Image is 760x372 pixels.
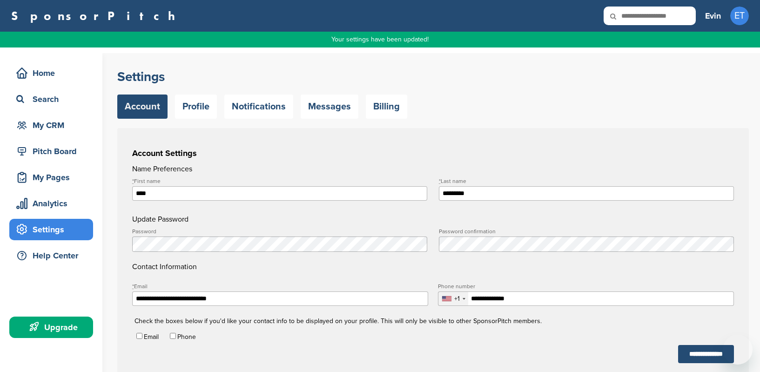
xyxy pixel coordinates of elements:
label: Email [144,333,159,341]
a: Messages [301,95,358,119]
a: Upgrade [9,317,93,338]
label: Password [132,229,427,234]
h4: Update Password [132,214,734,225]
label: First name [132,178,427,184]
div: Upgrade [14,319,93,336]
label: Email [132,284,428,289]
a: Pitch Board [9,141,93,162]
h4: Name Preferences [132,163,734,175]
h3: Account Settings [132,147,734,160]
a: Help Center [9,245,93,266]
a: My Pages [9,167,93,188]
label: Last name [439,178,734,184]
label: Phone [177,333,196,341]
div: Search [14,91,93,108]
label: Phone number [438,284,733,289]
a: Account [117,95,168,119]
a: SponsorPitch [11,10,181,22]
label: Password confirmation [439,229,734,234]
a: Profile [175,95,217,119]
a: Evin [705,6,721,26]
abbr: required [132,178,134,184]
span: ET [730,7,749,25]
div: Settings [14,221,93,238]
a: Search [9,88,93,110]
abbr: required [132,283,134,290]
div: +1 [454,296,460,302]
a: Analytics [9,193,93,214]
abbr: required [439,178,441,184]
div: Analytics [14,195,93,212]
div: Pitch Board [14,143,93,160]
div: Selected country [438,292,468,305]
a: Notifications [224,95,293,119]
div: Help Center [14,247,93,264]
a: Home [9,62,93,84]
div: My Pages [14,169,93,186]
a: Settings [9,219,93,240]
a: Billing [366,95,407,119]
a: My CRM [9,115,93,136]
iframe: Button to launch messaging window [723,335,753,365]
h2: Settings [117,68,749,85]
h3: Evin [705,9,721,22]
div: My CRM [14,117,93,134]
h4: Contact Information [132,229,734,272]
div: Home [14,65,93,81]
